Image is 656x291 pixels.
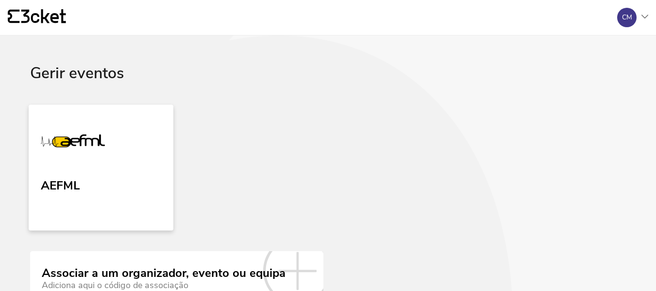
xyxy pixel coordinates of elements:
[30,65,626,106] div: Gerir eventos
[8,9,66,26] a: {' '}
[41,120,105,165] img: AEFML
[42,280,286,291] div: Adiciona aqui o código de associação
[29,104,173,230] a: AEFML AEFML
[42,267,286,280] div: Associar a um organizador, evento ou equipa
[622,14,632,21] div: CM
[8,10,19,23] g: {' '}
[41,175,80,192] div: AEFML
